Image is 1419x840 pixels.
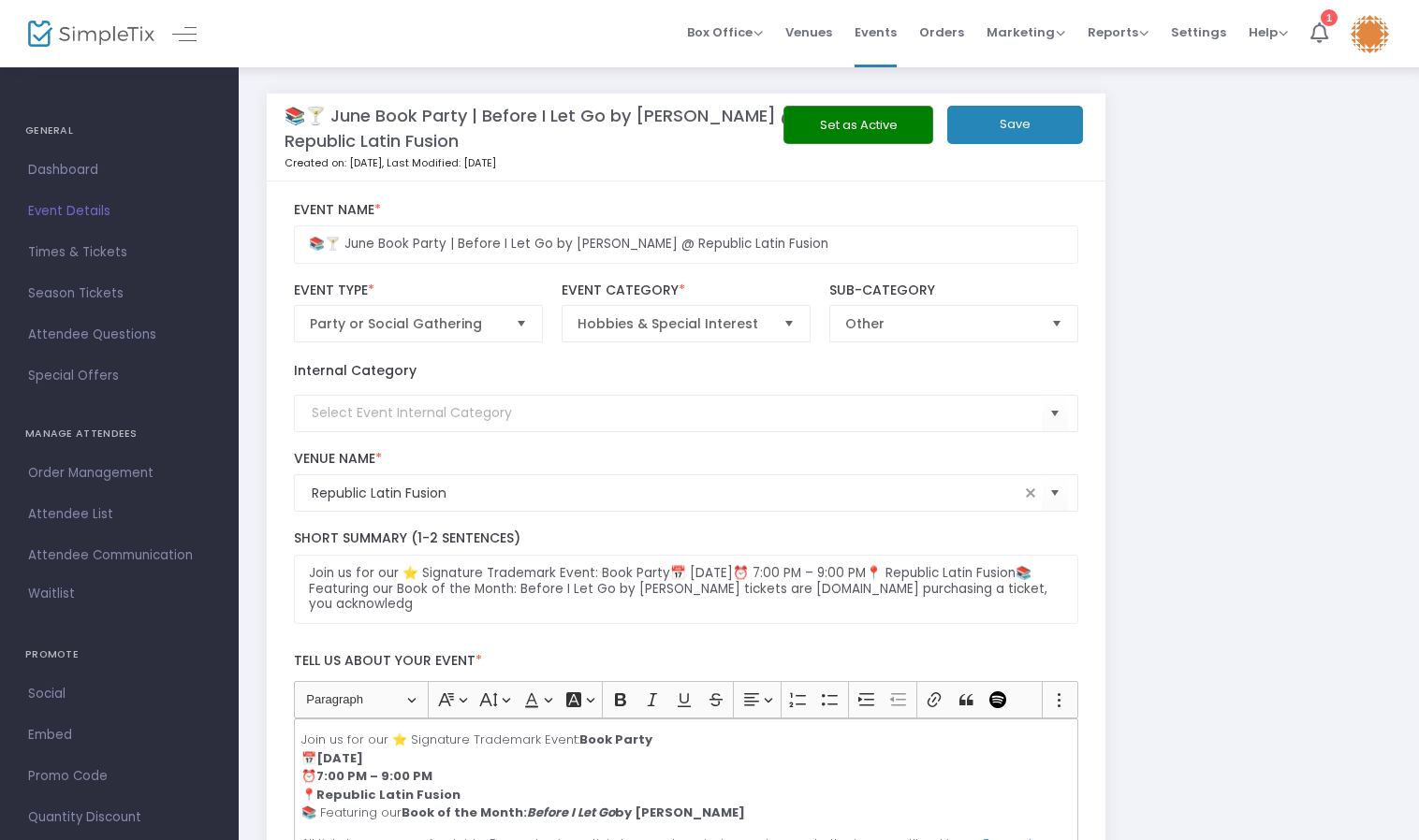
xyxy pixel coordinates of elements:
[25,112,213,150] h4: GENERAL
[28,461,211,485] span: Order Management
[28,723,211,747] span: Embed
[785,8,832,56] span: Venues
[294,202,1079,219] label: Event Name
[1042,474,1068,513] button: Select
[294,361,417,381] label: Internal Category
[28,158,211,182] span: Dashboard
[855,8,897,56] span: Events
[687,23,763,41] span: Box Office
[1019,482,1042,504] span: clear
[306,688,403,711] span: Paragraph
[28,585,75,603] span: Waitlist
[1088,23,1148,41] span: Reports
[312,403,1043,423] input: Select Event Internal Category
[25,636,213,673] h4: PROMOTE
[285,103,820,153] m-panel-title: 📚🍸 June Book Party | Before I Let Go by [PERSON_NAME] @ Republic Latin Fusion
[285,643,1088,681] label: Tell us about your event
[1044,306,1070,341] button: Select
[312,484,1020,503] input: Select Venue
[1042,394,1068,432] button: Select
[776,306,802,341] button: Select
[301,731,1070,822] p: Join us for our ⭐️ Signature Trademark Event: 📅 ⏰ 📍 📚 Featuring our
[615,804,745,821] strong: by [PERSON_NAME]
[382,155,496,170] span: , Last Modified: [DATE]
[294,681,1079,718] div: Editor toolbar
[294,225,1079,264] input: Enter Event Name
[25,415,213,453] h4: MANAGE ATTENDEES
[829,282,1079,299] label: Sub-Category
[527,804,615,821] strong: Before I Let Go
[783,106,933,144] button: Set as Active
[310,314,502,333] span: Party or Social Gathering
[947,106,1083,144] button: Save
[294,529,520,547] span: Short Summary (1-2 Sentences)
[28,543,211,568] span: Attendee Communication
[1171,8,1226,56] span: Settings
[316,786,461,804] strong: Republic Latin Fusion
[562,282,812,299] label: Event Category
[919,8,964,56] span: Orders
[294,451,1079,468] label: Venue Name
[845,314,1037,333] span: Other
[578,314,769,333] span: Hobbies & Special Interest
[987,23,1065,41] span: Marketing
[298,686,424,715] button: Paragraph
[402,804,527,821] strong: Book of the Month:
[28,805,211,830] span: Quantity Discount
[285,155,820,171] p: Created on: [DATE]
[316,749,363,767] strong: [DATE]
[28,502,211,527] span: Attendee List
[294,282,544,299] label: Event Type
[579,731,652,748] strong: Book Party
[508,306,534,341] button: Select
[28,323,211,347] span: Attendee Questions
[28,240,211,265] span: Times & Tickets
[28,364,211,388] span: Special Offers
[316,767,432,785] strong: 7:00 PM – 9:00 PM
[28,682,211,706] span: Social
[28,199,211,224] span: Event Details
[1321,9,1338,26] div: 1
[28,764,211,789] span: Promo Code
[1249,23,1288,41] span: Help
[28,282,211,306] span: Season Tickets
